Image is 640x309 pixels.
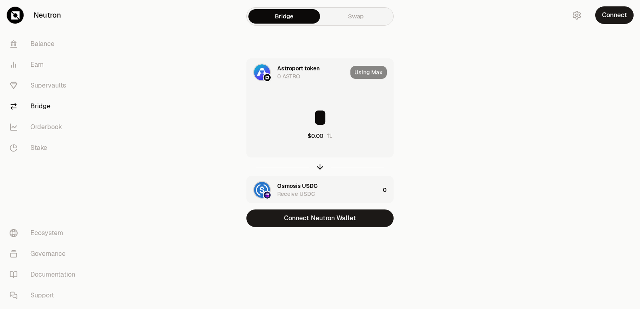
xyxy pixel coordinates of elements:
[3,243,86,264] a: Governance
[320,9,392,24] a: Swap
[254,182,270,198] img: USDC Logo
[248,9,320,24] a: Bridge
[247,176,380,203] div: USDC LogoOsmosis LogoOsmosis USDCReceive USDC
[3,264,86,285] a: Documentation
[3,75,86,96] a: Supervaults
[308,132,333,140] button: $0.00
[264,74,271,81] img: Neutron Logo
[3,138,86,158] a: Stake
[383,176,393,203] div: 0
[277,72,300,80] div: 0 ASTRO
[308,132,323,140] div: $0.00
[3,223,86,243] a: Ecosystem
[277,64,320,72] div: Astroport token
[246,209,394,227] button: Connect Neutron Wallet
[3,285,86,306] a: Support
[247,176,393,203] button: USDC LogoOsmosis LogoOsmosis USDCReceive USDC0
[3,54,86,75] a: Earn
[595,6,634,24] button: Connect
[3,96,86,117] a: Bridge
[3,117,86,138] a: Orderbook
[264,191,271,199] img: Osmosis Logo
[277,190,315,198] div: Receive USDC
[254,64,270,80] img: ASTRO Logo
[3,34,86,54] a: Balance
[277,182,318,190] div: Osmosis USDC
[247,59,347,86] div: ASTRO LogoNeutron LogoAstroport token0 ASTRO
